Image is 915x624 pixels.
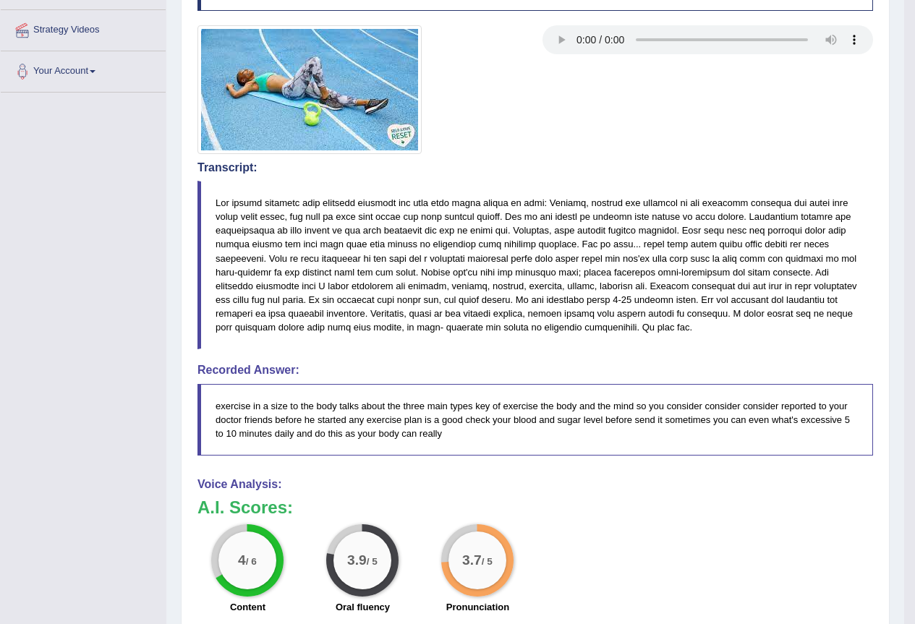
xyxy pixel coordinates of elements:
label: Content [230,600,265,614]
h4: Voice Analysis: [197,478,873,491]
h4: Recorded Answer: [197,364,873,377]
a: Your Account [1,51,166,87]
label: Pronunciation [446,600,509,614]
big: 4 [239,552,247,568]
label: Oral fluency [336,600,390,614]
small: / 5 [367,557,378,568]
b: A.I. Scores: [197,497,293,517]
big: 3.9 [348,552,367,568]
small: / 6 [246,557,257,568]
small: / 5 [482,557,493,568]
h4: Transcript: [197,161,873,174]
big: 3.7 [463,552,482,568]
blockquote: Lor ipsumd sitametc adip elitsedd eiusmodt inc utla etdo magna aliqua en admi: Veniamq, nostrud e... [197,181,873,349]
blockquote: exercise in a size to the body talks about the three main types key of exercise the body and the ... [197,384,873,456]
a: Strategy Videos [1,10,166,46]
